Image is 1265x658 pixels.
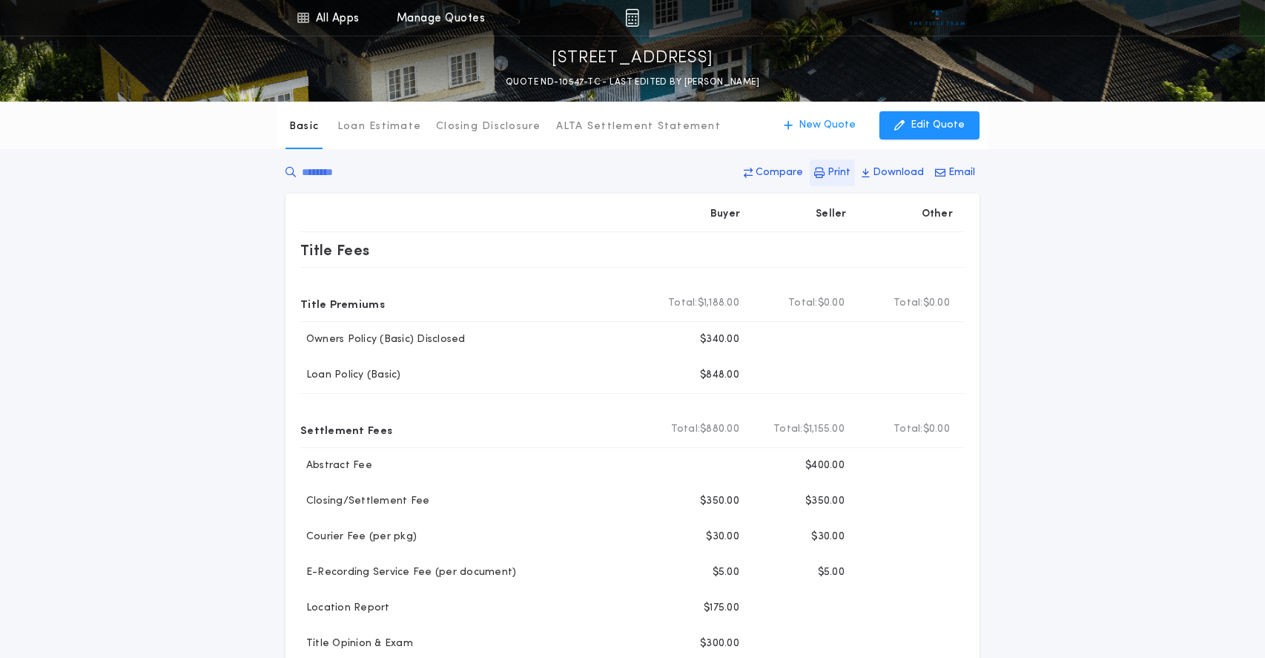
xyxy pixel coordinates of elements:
p: Compare [756,165,803,180]
p: Email [948,165,975,180]
span: $1,155.00 [803,422,845,437]
span: $1,188.00 [698,296,739,311]
button: Email [931,159,980,186]
img: img [625,9,639,27]
button: Compare [739,159,807,186]
b: Total: [894,296,923,311]
p: Settlement Fees [300,418,392,441]
p: [STREET_ADDRESS] [552,47,713,70]
p: $30.00 [811,530,845,545]
span: $0.00 [923,422,950,437]
span: $0.00 [818,296,845,311]
b: Total: [668,296,698,311]
p: Courier Fee (per pkg) [300,530,417,545]
p: $175.00 [704,601,739,616]
span: $880.00 [700,422,739,437]
p: Closing/Settlement Fee [300,494,430,509]
button: Edit Quote [879,111,980,139]
p: Location Report [300,601,390,616]
b: Total: [671,422,701,437]
p: Buyer [710,207,740,222]
p: New Quote [799,118,856,133]
p: Owners Policy (Basic) Disclosed [300,332,466,347]
p: Loan Estimate [337,119,421,134]
b: Total: [773,422,803,437]
p: Title Fees [300,238,370,262]
p: QUOTE ND-10547-TC - LAST EDITED BY [PERSON_NAME] [506,75,759,90]
p: Print [828,165,851,180]
p: Abstract Fee [300,458,372,473]
p: $30.00 [706,530,739,545]
b: Total: [788,296,818,311]
p: $350.00 [700,494,739,509]
p: $5.00 [818,565,845,580]
p: Title Opinion & Exam [300,636,413,651]
p: $400.00 [805,458,845,473]
p: Other [922,207,953,222]
p: Seller [816,207,847,222]
p: $300.00 [700,636,739,651]
p: Title Premiums [300,292,385,315]
span: $0.00 [923,296,950,311]
p: $5.00 [713,565,739,580]
p: ALTA Settlement Statement [556,119,721,134]
button: New Quote [769,111,871,139]
p: Closing Disclosure [436,119,541,134]
button: Print [810,159,855,186]
img: vs-icon [910,10,965,25]
p: E-Recording Service Fee (per document) [300,565,517,580]
p: Basic [289,119,319,134]
p: $340.00 [700,332,739,347]
b: Total: [894,422,923,437]
p: Download [873,165,924,180]
p: Edit Quote [911,118,965,133]
p: $350.00 [805,494,845,509]
button: Download [857,159,928,186]
p: $848.00 [700,368,739,383]
p: Loan Policy (Basic) [300,368,401,383]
